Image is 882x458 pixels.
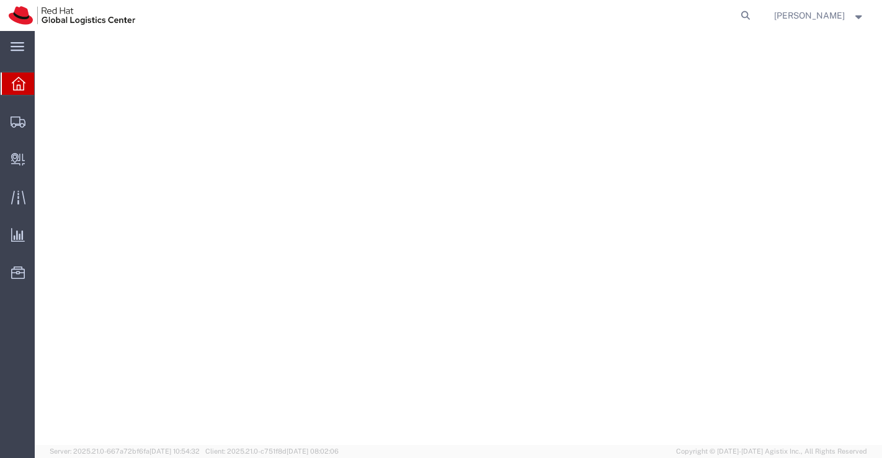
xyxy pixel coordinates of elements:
[774,9,845,22] span: Sumitra Hansdah
[773,8,865,23] button: [PERSON_NAME]
[287,447,339,455] span: [DATE] 08:02:06
[9,6,135,25] img: logo
[205,447,339,455] span: Client: 2025.21.0-c751f8d
[35,31,882,445] iframe: FS Legacy Container
[676,446,867,457] span: Copyright © [DATE]-[DATE] Agistix Inc., All Rights Reserved
[149,447,200,455] span: [DATE] 10:54:32
[50,447,200,455] span: Server: 2025.21.0-667a72bf6fa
